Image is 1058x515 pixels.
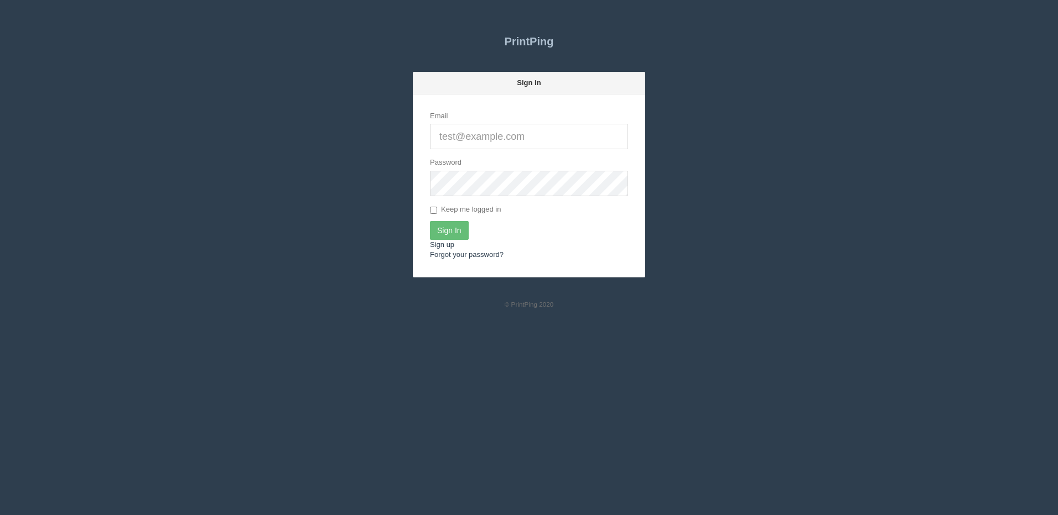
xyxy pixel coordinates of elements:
strong: Sign in [517,78,541,87]
input: test@example.com [430,124,628,149]
label: Password [430,157,461,168]
a: Sign up [430,240,454,249]
label: Email [430,111,448,122]
label: Keep me logged in [430,204,501,216]
small: © PrintPing 2020 [505,301,554,308]
a: Forgot your password? [430,250,504,259]
a: PrintPing [413,28,645,55]
input: Sign In [430,221,469,240]
input: Keep me logged in [430,207,437,214]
